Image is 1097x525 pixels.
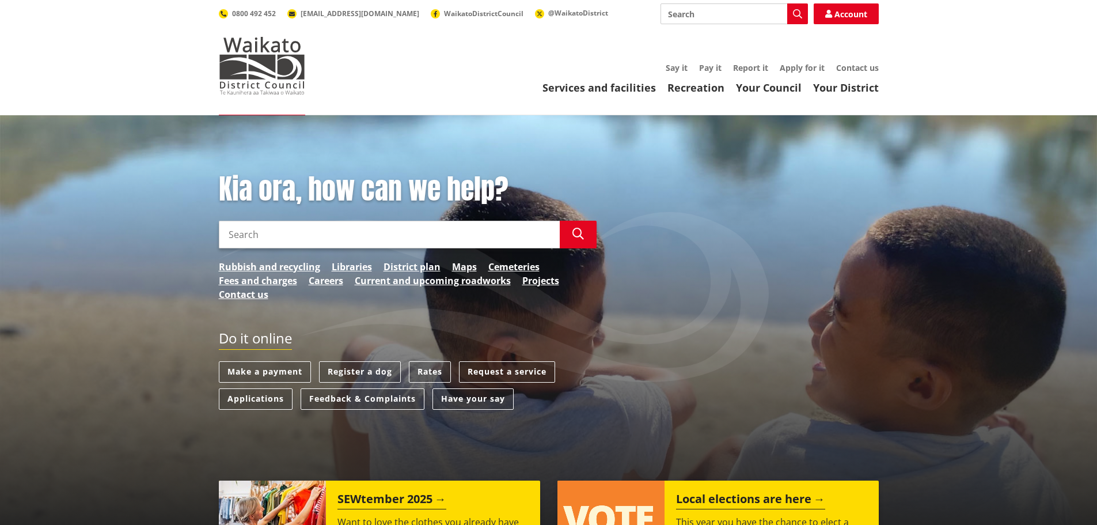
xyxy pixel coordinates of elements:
a: 0800 492 452 [219,9,276,18]
span: 0800 492 452 [232,9,276,18]
a: Current and upcoming roadworks [355,274,511,288]
a: Contact us [219,288,268,301]
a: Recreation [667,81,724,95]
input: Search input [219,221,560,248]
a: Cemeteries [488,260,540,274]
h1: Kia ora, how can we help? [219,173,597,206]
a: Feedback & Complaints [301,388,424,410]
a: Apply for it [780,62,825,73]
a: Register a dog [319,361,401,383]
a: Fees and charges [219,274,297,288]
a: Maps [452,260,477,274]
a: Services and facilities [542,81,656,95]
a: Your District [813,81,879,95]
h2: Local elections are here [676,492,825,509]
a: Make a payment [219,361,311,383]
img: Waikato District Council - Te Kaunihera aa Takiwaa o Waikato [219,37,305,95]
a: Libraries [332,260,372,274]
a: Say it [666,62,688,73]
span: @WaikatoDistrict [548,8,608,18]
a: Projects [522,274,559,288]
input: Search input [661,3,808,24]
a: Request a service [459,361,555,383]
a: Account [814,3,879,24]
a: Your Council [736,81,802,95]
a: @WaikatoDistrict [535,8,608,18]
a: WaikatoDistrictCouncil [431,9,523,18]
a: Pay it [699,62,722,73]
span: WaikatoDistrictCouncil [444,9,523,18]
a: Applications [219,388,293,410]
a: Careers [309,274,343,288]
h2: Do it online [219,330,292,350]
h2: SEWtember 2025 [337,492,446,509]
a: Rubbish and recycling [219,260,320,274]
a: District plan [384,260,441,274]
span: [EMAIL_ADDRESS][DOMAIN_NAME] [301,9,419,18]
a: Contact us [836,62,879,73]
a: Report it [733,62,768,73]
a: Rates [409,361,451,383]
a: [EMAIL_ADDRESS][DOMAIN_NAME] [287,9,419,18]
a: Have your say [432,388,514,410]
